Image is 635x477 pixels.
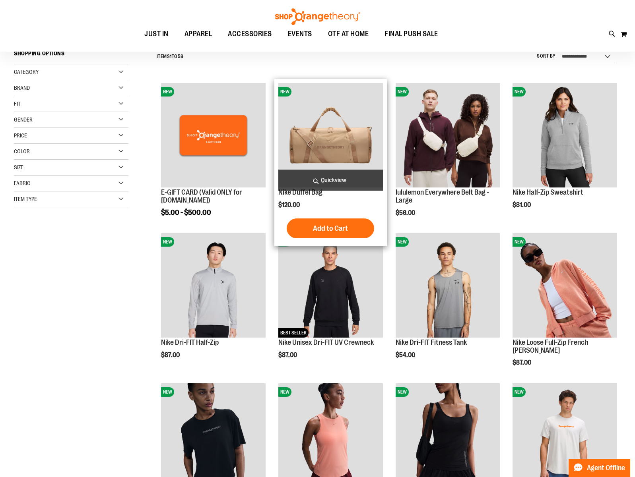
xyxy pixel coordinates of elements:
[161,387,174,397] span: NEW
[513,83,617,187] img: Nike Half-Zip Sweatshirt
[184,25,212,43] span: APPAREL
[396,83,500,187] img: lululemon Everywhere Belt Bag - Large
[278,83,383,189] a: Nike Duffel BagNEW
[288,25,312,43] span: EVENTS
[278,328,309,338] span: BEST SELLER
[161,83,266,189] a: E-GIFT CARD (Valid ONLY for ShopOrangetheory.com)NEW
[328,25,369,43] span: OTF AT HOME
[14,100,21,107] span: Fit
[513,83,617,189] a: Nike Half-Zip SweatshirtNEW
[161,188,242,204] a: E-GIFT CARD (Valid ONLY for [DOMAIN_NAME])
[157,79,270,236] div: product
[278,338,374,346] a: Nike Unisex Dri-FIT UV Crewneck
[513,359,532,366] span: $87.00
[278,233,383,338] img: Nike Unisex Dri-FIT UV Crewneck
[396,351,416,359] span: $54.00
[274,8,361,25] img: Shop Orangetheory
[14,85,30,91] span: Brand
[14,180,30,186] span: Fabric
[396,209,416,216] span: $56.00
[161,209,211,216] span: $5.00 - $500.00
[14,116,33,123] span: Gender
[14,148,30,154] span: Color
[14,46,128,64] strong: Shopping Options
[396,83,500,189] a: lululemon Everywhere Belt Bag - LargeNEW
[384,25,438,43] span: FINAL PUSH SALE
[170,54,172,59] span: 1
[14,164,23,170] span: Size
[14,132,27,139] span: Price
[313,224,348,233] span: Add to Cart
[513,387,526,397] span: NEW
[396,188,489,204] a: lululemon Everywhere Belt Bag - Large
[278,83,383,187] img: Nike Duffel Bag
[157,229,270,379] div: product
[161,351,181,359] span: $87.00
[161,87,174,97] span: NEW
[278,188,322,196] a: Nike Duffel Bag
[274,79,387,246] div: product
[144,25,169,43] span: JUST IN
[396,387,409,397] span: NEW
[278,201,301,209] span: $120.00
[513,338,588,354] a: Nike Loose Full-Zip French [PERSON_NAME]
[274,229,387,379] div: product
[396,338,467,346] a: Nike Dri-FIT Fitness Tank
[569,459,630,477] button: Agent Offline
[392,79,504,236] div: product
[161,233,266,339] a: Nike Dri-FIT Half-ZipNEW
[509,79,621,229] div: product
[161,338,219,346] a: Nike Dri-FIT Half-Zip
[278,233,383,339] a: Nike Unisex Dri-FIT UV CrewneckNEWBEST SELLER
[14,69,39,75] span: Category
[278,351,298,359] span: $87.00
[161,83,266,187] img: E-GIFT CARD (Valid ONLY for ShopOrangetheory.com)
[537,53,556,60] label: Sort By
[513,87,526,97] span: NEW
[513,237,526,247] span: NEW
[392,229,504,379] div: product
[513,233,617,339] a: Nike Loose Full-Zip French Terry HoodieNEW
[513,188,583,196] a: Nike Half-Zip Sweatshirt
[513,233,617,338] img: Nike Loose Full-Zip French Terry Hoodie
[396,87,409,97] span: NEW
[161,237,174,247] span: NEW
[396,233,500,338] img: Nike Dri-FIT Fitness Tank
[278,170,383,191] a: Quickview
[396,233,500,339] a: Nike Dri-FIT Fitness TankNEW
[396,237,409,247] span: NEW
[228,25,272,43] span: ACCESSORIES
[287,218,374,238] button: Add to Cart
[178,54,184,59] span: 58
[157,50,184,63] h2: Items to
[278,87,291,97] span: NEW
[509,229,621,386] div: product
[161,233,266,338] img: Nike Dri-FIT Half-Zip
[587,464,625,472] span: Agent Offline
[278,387,291,397] span: NEW
[14,196,37,202] span: Item Type
[513,201,532,209] span: $81.00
